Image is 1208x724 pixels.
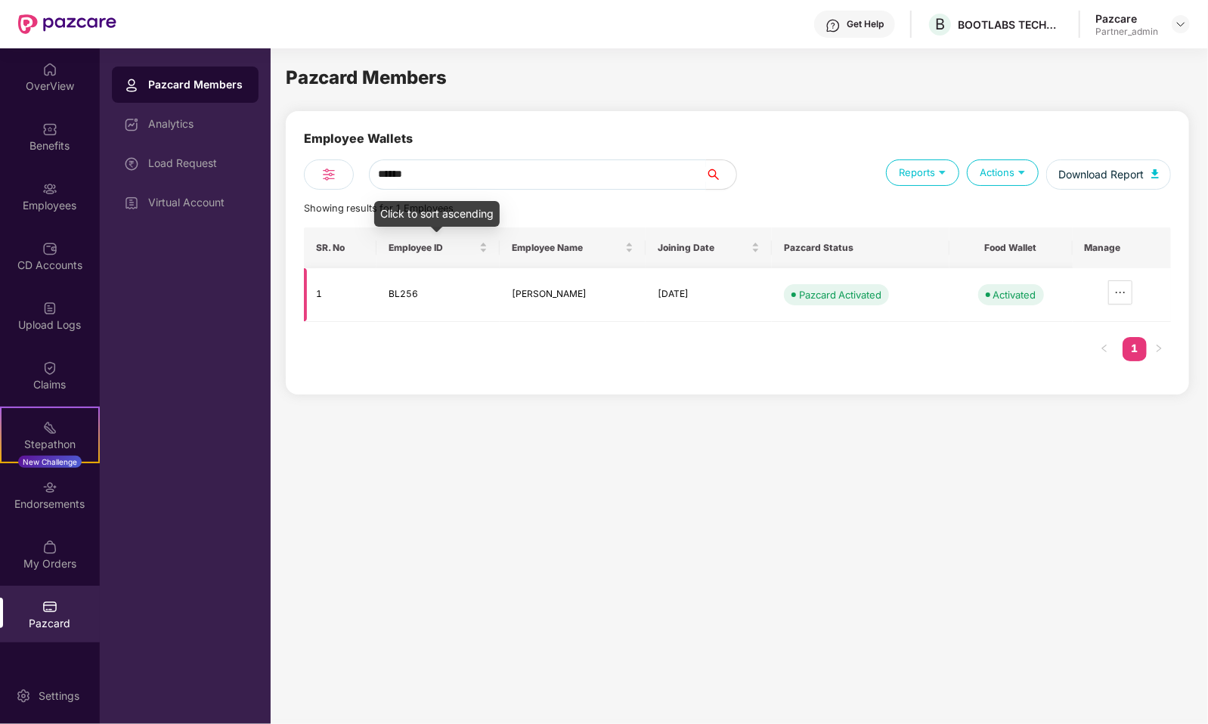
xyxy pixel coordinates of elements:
span: Showing results for 1 Employees [304,203,454,214]
div: Settings [34,688,84,704]
td: [PERSON_NAME] [500,268,646,322]
div: New Challenge [18,456,82,468]
img: svg+xml;base64,PHN2ZyBpZD0iUHJvZmlsZSIgeG1sbnM9Imh0dHA6Ly93d3cudzMub3JnLzIwMDAvc3ZnIiB3aWR0aD0iMj... [124,78,139,93]
li: 1 [1123,337,1147,361]
th: Employee Name [500,227,646,268]
button: search [705,159,737,190]
div: Pazcard Activated [799,287,881,302]
img: svg+xml;base64,PHN2ZyBpZD0iTG9hZF9SZXF1ZXN0IiBkYXRhLW5hbWU9IkxvYWQgUmVxdWVzdCIgeG1sbnM9Imh0dHA6Ly... [124,156,139,172]
img: svg+xml;base64,PHN2ZyBpZD0iQmVuZWZpdHMiIHhtbG5zPSJodHRwOi8vd3d3LnczLm9yZy8yMDAwL3N2ZyIgd2lkdGg9Ij... [42,122,57,137]
img: svg+xml;base64,PHN2ZyBpZD0iVXBsb2FkX0xvZ3MiIGRhdGEtbmFtZT0iVXBsb2FkIExvZ3MiIHhtbG5zPSJodHRwOi8vd3... [42,301,57,316]
th: SR. No [304,227,376,268]
img: svg+xml;base64,PHN2ZyBpZD0iSG9tZSIgeG1sbnM9Imh0dHA6Ly93d3cudzMub3JnLzIwMDAvc3ZnIiB3aWR0aD0iMjAiIG... [42,62,57,77]
td: BL256 [376,268,500,322]
div: Get Help [847,18,884,30]
img: svg+xml;base64,PHN2ZyBpZD0iVmlydHVhbF9BY2NvdW50IiBkYXRhLW5hbWU9IlZpcnR1YWwgQWNjb3VudCIgeG1sbnM9Im... [124,196,139,211]
img: svg+xml;base64,PHN2ZyB4bWxucz0iaHR0cDovL3d3dy53My5vcmcvMjAwMC9zdmciIHdpZHRoPSIxOSIgaGVpZ2h0PSIxOS... [1014,165,1029,179]
div: Pazcard Members [148,77,246,92]
div: Activated [993,287,1036,302]
img: svg+xml;base64,PHN2ZyBpZD0iRGFzaGJvYXJkIiB4bWxucz0iaHR0cDovL3d3dy53My5vcmcvMjAwMC9zdmciIHdpZHRoPS... [124,117,139,132]
div: Click to sort ascending [374,201,500,227]
img: svg+xml;base64,PHN2ZyBpZD0iRHJvcGRvd24tMzJ4MzIiIHhtbG5zPSJodHRwOi8vd3d3LnczLm9yZy8yMDAwL3N2ZyIgd2... [1175,18,1187,30]
button: ellipsis [1108,280,1132,305]
div: Stepathon [2,437,98,452]
th: Joining Date [646,227,772,268]
span: B [935,15,945,33]
img: svg+xml;base64,PHN2ZyBpZD0iTXlfT3JkZXJzIiBkYXRhLW5hbWU9Ik15IE9yZGVycyIgeG1sbnM9Imh0dHA6Ly93d3cudz... [42,540,57,555]
td: [DATE] [646,268,772,322]
th: Food Wallet [949,227,1073,268]
div: Load Request [148,157,246,169]
img: svg+xml;base64,PHN2ZyBpZD0iU2V0dGluZy0yMHgyMCIgeG1sbnM9Imh0dHA6Ly93d3cudzMub3JnLzIwMDAvc3ZnIiB3aW... [16,688,31,704]
span: right [1154,344,1163,353]
img: svg+xml;base64,PHN2ZyBpZD0iUGF6Y2FyZCIgeG1sbnM9Imh0dHA6Ly93d3cudzMub3JnLzIwMDAvc3ZnIiB3aWR0aD0iMj... [42,599,57,614]
span: Download Report [1058,166,1144,183]
img: svg+xml;base64,PHN2ZyB4bWxucz0iaHR0cDovL3d3dy53My5vcmcvMjAwMC9zdmciIHdpZHRoPSIyMSIgaGVpZ2h0PSIyMC... [42,420,57,435]
span: ellipsis [1109,286,1132,299]
img: svg+xml;base64,PHN2ZyB4bWxucz0iaHR0cDovL3d3dy53My5vcmcvMjAwMC9zdmciIHdpZHRoPSIyNCIgaGVpZ2h0PSIyNC... [320,166,338,184]
div: Actions [967,159,1039,186]
span: Employee Name [512,242,622,254]
div: Virtual Account [148,196,246,209]
button: left [1092,337,1117,361]
span: Joining Date [658,242,748,254]
li: Previous Page [1092,337,1117,361]
div: BOOTLABS TECHNOLOGIES PRIVATE LIMITED [958,17,1064,32]
img: New Pazcare Logo [18,14,116,34]
span: Employee ID [389,242,476,254]
li: Next Page [1147,337,1171,361]
th: Manage [1073,227,1171,268]
th: Employee ID [376,227,500,268]
img: svg+xml;base64,PHN2ZyBpZD0iSGVscC0zMngzMiIgeG1sbnM9Imh0dHA6Ly93d3cudzMub3JnLzIwMDAvc3ZnIiB3aWR0aD... [825,18,841,33]
img: svg+xml;base64,PHN2ZyBpZD0iQ2xhaW0iIHhtbG5zPSJodHRwOi8vd3d3LnczLm9yZy8yMDAwL3N2ZyIgd2lkdGg9IjIwIi... [42,360,57,376]
img: svg+xml;base64,PHN2ZyBpZD0iRW5kb3JzZW1lbnRzIiB4bWxucz0iaHR0cDovL3d3dy53My5vcmcvMjAwMC9zdmciIHdpZH... [42,480,57,495]
span: Pazcard Members [286,67,447,88]
div: Partner_admin [1095,26,1158,38]
div: Analytics [148,118,246,130]
button: right [1147,337,1171,361]
span: search [705,169,736,181]
a: 1 [1123,337,1147,360]
button: Download Report [1046,159,1171,190]
img: svg+xml;base64,PHN2ZyB4bWxucz0iaHR0cDovL3d3dy53My5vcmcvMjAwMC9zdmciIHhtbG5zOnhsaW5rPSJodHRwOi8vd3... [1151,169,1159,178]
div: Pazcare [1095,11,1158,26]
th: Pazcard Status [772,227,949,268]
div: Employee Wallets [304,129,413,159]
img: svg+xml;base64,PHN2ZyB4bWxucz0iaHR0cDovL3d3dy53My5vcmcvMjAwMC9zdmciIHdpZHRoPSIxOSIgaGVpZ2h0PSIxOS... [935,165,949,179]
img: svg+xml;base64,PHN2ZyBpZD0iRW1wbG95ZWVzIiB4bWxucz0iaHR0cDovL3d3dy53My5vcmcvMjAwMC9zdmciIHdpZHRoPS... [42,181,57,196]
div: Reports [886,159,959,186]
img: svg+xml;base64,PHN2ZyBpZD0iQ0RfQWNjb3VudHMiIGRhdGEtbmFtZT0iQ0QgQWNjb3VudHMiIHhtbG5zPSJodHRwOi8vd3... [42,241,57,256]
span: left [1100,344,1109,353]
td: 1 [304,268,376,322]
